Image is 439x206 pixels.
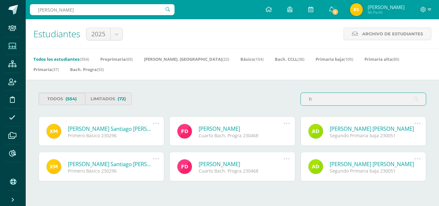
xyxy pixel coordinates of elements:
[126,56,133,62] span: (65)
[97,67,104,72] span: (53)
[68,160,153,168] a: [PERSON_NAME] Santiago [PERSON_NAME]
[66,93,77,105] span: (554)
[275,54,304,64] a: Bach. CCLL(38)
[144,54,229,64] a: [PERSON_NAME]. [GEOGRAPHIC_DATA](22)
[392,56,399,62] span: (80)
[364,54,399,64] a: Primaria alta(80)
[316,54,353,64] a: Primaria baja(105)
[344,56,353,62] span: (105)
[52,67,59,72] span: (37)
[332,8,339,15] span: 5
[199,125,283,132] a: [PERSON_NAME]
[68,125,153,132] a: [PERSON_NAME] Santiago [PERSON_NAME]
[199,168,283,174] div: Cuarto Bach. Progra 230468
[350,3,363,16] img: 0abf21bd2d0a573e157d53e234304166.png
[86,28,122,40] a: 2025
[70,64,104,75] a: Bach. Progra(53)
[68,132,153,139] div: Primero Básico 230296
[254,56,264,62] span: (154)
[344,28,431,40] a: Archivo de Estudiantes
[68,168,153,174] div: Primero Básico 230296
[368,10,405,15] span: Mi Perfil
[39,93,85,105] a: Todos(554)
[80,56,89,62] span: (554)
[330,125,415,132] a: [PERSON_NAME] [PERSON_NAME]
[368,4,405,10] span: [PERSON_NAME]
[199,160,283,168] a: [PERSON_NAME]
[100,54,133,64] a: Preprimaria(65)
[330,132,415,139] div: Segundo Primaria baja 230051
[33,64,59,75] a: Primaria(37)
[30,4,175,15] input: Busca un usuario...
[33,28,80,40] span: Estudiantes
[91,28,105,40] span: 2025
[222,56,229,62] span: (22)
[301,93,426,105] input: Busca al estudiante aquí...
[240,54,264,64] a: Básico(154)
[33,54,89,64] a: Todos los estudiantes(554)
[330,160,415,168] a: [PERSON_NAME] [PERSON_NAME]
[118,93,126,105] span: (72)
[330,168,415,174] div: Segundo Primaria baja 230051
[297,56,304,62] span: (38)
[85,93,132,105] a: Limitados(72)
[362,28,423,40] span: Archivo de Estudiantes
[199,132,283,139] div: Cuarto Bach. Progra 230468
